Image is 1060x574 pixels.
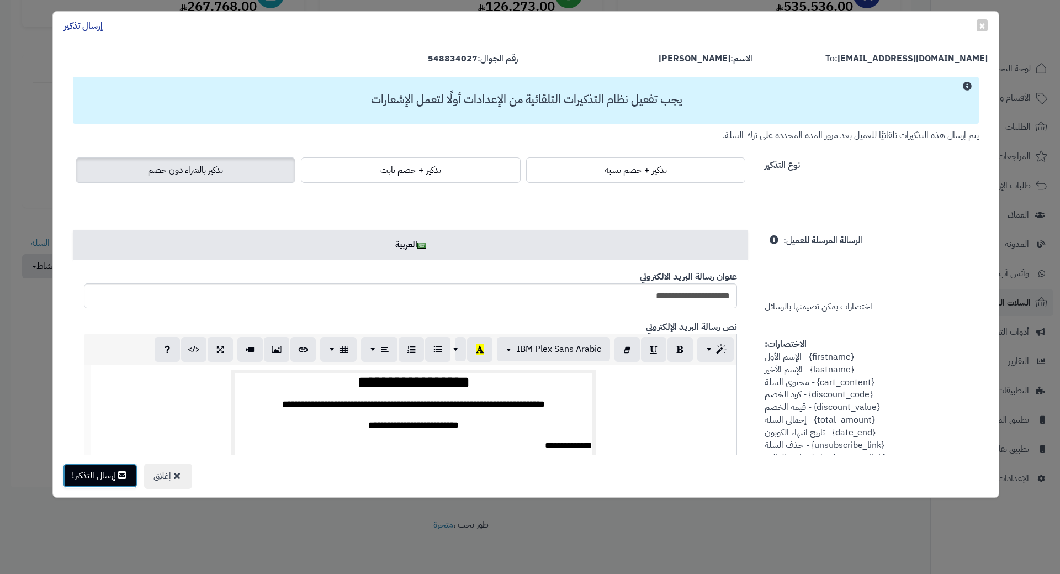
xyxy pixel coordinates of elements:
strong: 548834027 [428,52,478,65]
strong: الاختصارات: [765,338,807,351]
small: يتم إرسال هذه التذكيرات تلقائيًا للعميل بعد مرور المدة المحددة على ترك السلة. [723,129,979,142]
b: نص رسالة البريد الإلكتروني [646,320,737,334]
span: تذكير + خصم نسبة [605,164,667,177]
a: العربية [73,230,748,260]
b: عنوان رسالة البريد الالكتروني [640,270,737,283]
h3: يجب تفعيل نظام التذكيرات التلقائية من الإعدادات أولًا لتعمل الإشعارات [78,93,974,106]
h4: إرسال تذكير [64,20,103,33]
span: × [979,17,985,34]
span: اختصارات يمكن تضيمنها بالرسائل {firstname} - الإسم الأول {lastname} - الإسم الأخير {cart_content}... [765,234,886,464]
button: إغلاق [144,464,192,489]
span: IBM Plex Sans Arabic [517,343,601,356]
img: ar.png [417,243,426,249]
strong: [PERSON_NAME] [659,52,730,65]
label: To: [825,52,988,65]
span: تذكير + خصم ثابت [380,164,441,177]
label: الرسالة المرسلة للعميل: [783,230,862,247]
label: الاسم: [659,52,752,65]
label: رقم الجوال: [428,52,518,65]
span: تذكير بالشراء دون خصم [148,164,223,177]
strong: [EMAIL_ADDRESS][DOMAIN_NAME] [838,52,988,65]
label: نوع التذكير [765,155,800,172]
button: إرسال التذكير! [63,464,137,488]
